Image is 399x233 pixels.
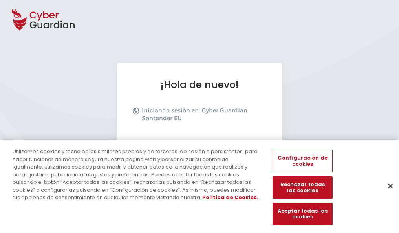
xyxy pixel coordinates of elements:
[273,150,332,172] button: Configuración de cookies, Abre el cuadro de diálogo del centro de preferencias.
[273,176,332,199] button: Rechazar todas las cookies
[273,203,332,225] button: Aceptar todas las cookies
[142,106,247,122] b: Cyber Guardian Santander EU
[202,194,258,201] a: Más información sobre su privacidad, se abre en una nueva pestaña
[142,106,264,126] p: Iniciando sesión en:
[382,177,399,194] button: Cerrar
[13,148,261,202] div: Utilizamos cookies y tecnologías similares propias y de terceros, de sesión o persistentes, para ...
[133,79,266,91] h1: ¡Hola de nuevo!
